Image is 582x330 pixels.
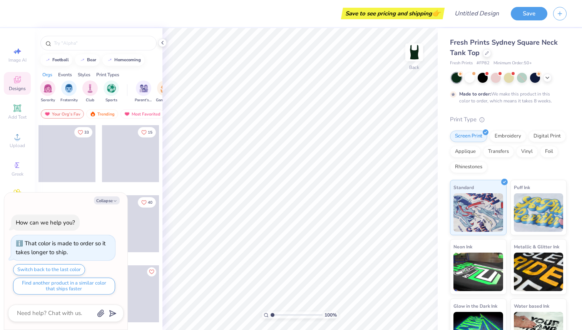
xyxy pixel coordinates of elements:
div: homecoming [114,58,141,62]
button: filter button [156,80,174,103]
div: Your Org's Fav [41,109,84,119]
span: # FP82 [477,60,490,67]
img: Parent's Weekend Image [139,84,148,93]
div: filter for Game Day [156,80,174,103]
span: Fresh Prints [450,60,473,67]
span: Fresh Prints Sydney Square Neck Tank Top [450,38,558,57]
span: 40 [148,201,152,204]
span: Parent's Weekend [135,97,152,103]
button: Like [138,127,156,137]
span: 33 [84,131,89,134]
span: Image AI [8,57,27,63]
span: Sorority [41,97,55,103]
span: 👉 [432,8,440,18]
img: Neon Ink [453,253,503,291]
span: Add Text [8,114,27,120]
button: Like [147,267,156,276]
div: Vinyl [516,146,538,157]
div: Save to see pricing and shipping [343,8,443,19]
img: Game Day Image [161,84,169,93]
button: football [40,54,72,66]
div: Events [58,71,72,78]
div: Print Type [450,115,567,124]
div: Screen Print [450,131,487,142]
span: Club [86,97,94,103]
button: Find another product in a similar color that ships faster [13,278,115,295]
button: Save [511,7,547,20]
span: 100 % [324,312,337,318]
strong: Made to order: [459,91,491,97]
div: Embroidery [490,131,526,142]
button: Collapse [94,196,120,204]
img: trend_line.gif [107,58,113,62]
button: filter button [60,80,78,103]
input: Untitled Design [448,6,505,21]
button: homecoming [102,54,144,66]
button: filter button [40,80,55,103]
img: Fraternity Image [65,84,73,93]
span: 15 [148,131,152,134]
span: Standard [453,183,474,191]
img: most_fav.gif [124,111,130,117]
span: Metallic & Glitter Ink [514,243,559,251]
div: That color is made to order so it takes longer to ship. [16,240,105,256]
img: Metallic & Glitter Ink [514,253,564,291]
div: filter for Fraternity [60,80,78,103]
button: Like [138,197,156,208]
span: Neon Ink [453,243,472,251]
div: Digital Print [528,131,566,142]
div: filter for Sports [104,80,119,103]
img: Back [406,45,422,60]
img: most_fav.gif [44,111,50,117]
img: trend_line.gif [45,58,51,62]
button: filter button [135,80,152,103]
div: Transfers [483,146,514,157]
img: Club Image [86,84,94,93]
img: trend_line.gif [79,58,85,62]
span: Glow in the Dark Ink [453,302,497,310]
span: Sports [105,97,117,103]
div: filter for Sorority [40,80,55,103]
div: football [52,58,69,62]
div: We make this product in this color to order, which means it takes 8 weeks. [459,90,554,104]
span: Puff Ink [514,183,530,191]
button: Switch back to the last color [13,264,85,275]
div: Print Types [96,71,119,78]
div: Styles [78,71,90,78]
img: Sorority Image [43,84,52,93]
span: Designs [9,85,26,92]
div: Rhinestones [450,161,487,173]
div: How can we help you? [16,219,75,226]
div: filter for Club [82,80,98,103]
button: bear [75,54,100,66]
button: filter button [82,80,98,103]
div: Most Favorited [120,109,164,119]
span: Water based Ink [514,302,549,310]
span: Upload [10,142,25,149]
input: Try "Alpha" [53,39,152,47]
button: filter button [104,80,119,103]
div: filter for Parent's Weekend [135,80,152,103]
div: bear [87,58,96,62]
button: Like [74,127,92,137]
div: Trending [86,109,118,119]
img: Sports Image [107,84,116,93]
img: Standard [453,193,503,232]
img: trending.gif [90,111,96,117]
div: Foil [540,146,558,157]
span: Greek [12,171,23,177]
span: Game Day [156,97,174,103]
div: Applique [450,146,481,157]
span: Fraternity [60,97,78,103]
span: Minimum Order: 50 + [493,60,532,67]
img: Puff Ink [514,193,564,232]
div: Back [409,64,419,71]
div: Orgs [42,71,52,78]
